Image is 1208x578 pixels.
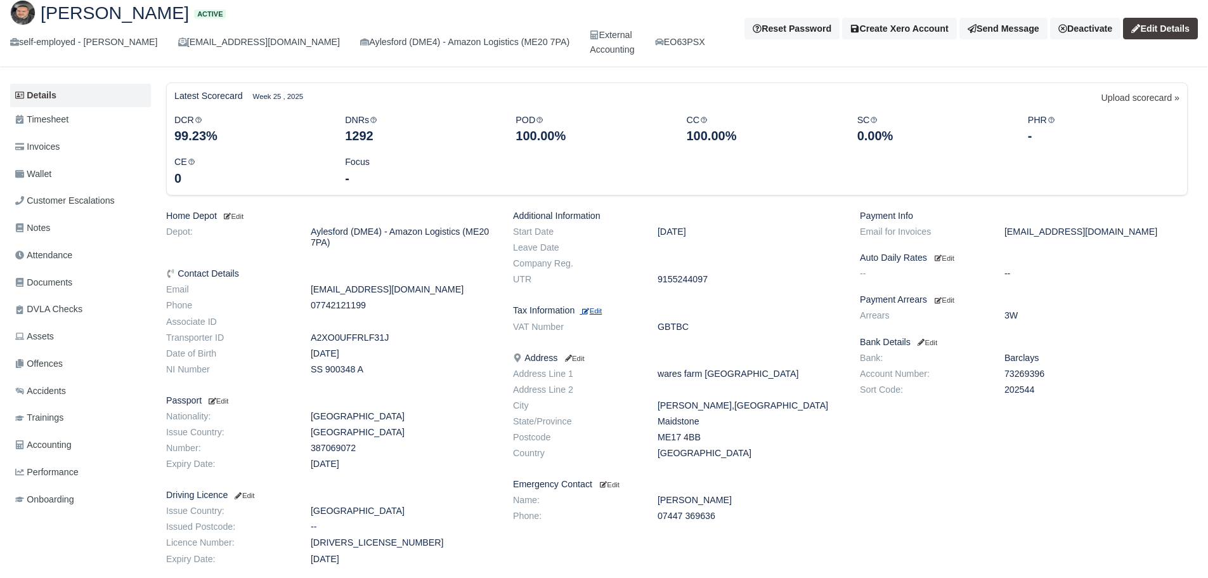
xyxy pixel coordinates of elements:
dt: Date of Birth [157,348,301,359]
dd: -- [301,522,503,532]
dt: State/Province [503,416,648,427]
dt: Expiry Date: [157,554,301,565]
div: CC [677,113,847,145]
dd: [EMAIL_ADDRESS][DOMAIN_NAME] [995,227,1197,237]
div: - [345,169,497,187]
a: Trainings [10,405,151,430]
dd: 3W [995,310,1197,321]
span: Customer Escalations [15,194,115,208]
span: Assets [15,329,54,344]
dd: 07447 369636 [648,511,850,522]
h6: Tax Information [513,305,841,316]
dd: [GEOGRAPHIC_DATA] [301,506,503,516]
dt: Country [503,448,648,459]
small: Edit [207,397,228,405]
dt: Licence Number: [157,537,301,548]
a: Send Message [959,18,1048,39]
dd: wares farm [GEOGRAPHIC_DATA] [648,369,850,379]
a: Wallet [10,162,151,187]
h6: Address [513,353,841,364]
span: Attendance [15,248,72,263]
a: Accounting [10,433,151,457]
span: Onboarding [15,492,74,507]
a: Performance [10,460,151,485]
div: Focus [335,155,506,187]
a: Deactivate [1050,18,1120,39]
dt: Company Reg. [503,258,648,269]
dd: [DRIVERS_LICENSE_NUMBER] [301,537,503,548]
span: Accounting [15,438,72,452]
dd: [GEOGRAPHIC_DATA] [648,448,850,459]
dt: Issue Country: [157,427,301,438]
h6: Payment Info [860,211,1188,221]
dt: Start Date [503,227,648,237]
a: EO63PSX [655,35,705,49]
a: Documents [10,270,151,295]
div: DCR [165,113,335,145]
dd: Maidstone [648,416,850,427]
dd: [DATE] [301,348,503,359]
div: 0.00% [857,127,1009,145]
dd: [GEOGRAPHIC_DATA] [301,411,503,422]
dt: Transporter ID [157,332,301,343]
dt: Nationality: [157,411,301,422]
h6: Driving Licence [166,490,494,501]
dt: Number: [157,443,301,454]
div: 100.00% [686,127,838,145]
h6: Latest Scorecard [174,91,243,102]
small: Edit [582,307,602,315]
div: self-employed - [PERSON_NAME] [10,35,158,49]
dt: Name: [503,495,648,506]
a: Edit [222,211,244,221]
span: Timesheet [15,112,68,127]
dt: Issue Country: [157,506,301,516]
span: Wallet [15,167,51,181]
a: DVLA Checks [10,297,151,322]
dt: Address Line 2 [503,384,648,395]
h6: Emergency Contact [513,479,841,490]
span: Notes [15,221,50,235]
a: Attendance [10,243,151,268]
dd: SS 900348 A [301,364,503,375]
button: Create Xero Account [842,18,957,39]
h6: Auto Daily Rates [860,253,1188,263]
a: Details [10,84,151,107]
dt: Email [157,284,301,295]
h6: Home Depot [166,211,494,221]
small: Week 25 , 2025 [253,91,303,102]
dd: [PERSON_NAME] [648,495,850,506]
span: Performance [15,465,79,480]
a: Edit [916,337,937,347]
div: 100.00% [516,127,667,145]
iframe: Chat Widget [980,431,1208,578]
a: Onboarding [10,487,151,512]
dd: 387069072 [301,443,503,454]
dt: Arrears [850,310,995,321]
dt: Expiry Date: [157,459,301,470]
div: External Accounting [590,28,634,57]
dd: 202544 [995,384,1197,395]
small: Edit [935,254,954,262]
h6: Contact Details [166,268,494,279]
small: Edit [562,355,584,362]
span: Documents [15,275,72,290]
div: - [1028,127,1179,145]
span: DVLA Checks [15,302,82,317]
dt: City [503,400,648,411]
dt: Depot: [157,227,301,248]
dt: Bank: [850,353,995,364]
button: Reset Password [744,18,840,39]
h6: Passport [166,395,494,406]
a: Customer Escalations [10,188,151,213]
a: Accidents [10,379,151,404]
a: Edit Details [1123,18,1198,39]
dd: [EMAIL_ADDRESS][DOMAIN_NAME] [301,284,503,295]
dd: 07742121199 [301,300,503,311]
dd: [PERSON_NAME],[GEOGRAPHIC_DATA] [648,400,850,411]
small: Edit [233,492,254,499]
dt: Phone [157,300,301,311]
span: Invoices [15,140,60,154]
a: Notes [10,216,151,240]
